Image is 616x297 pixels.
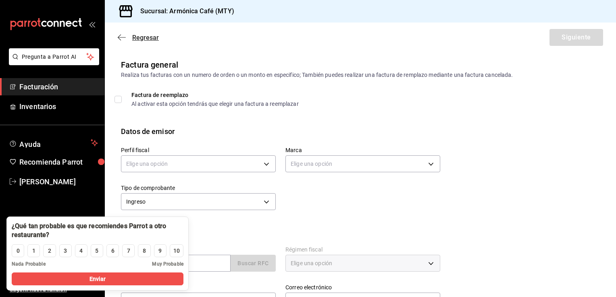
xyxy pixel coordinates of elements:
[121,71,600,79] div: Realiza tus facturas con un numero de orden o un monto en especifico; También puedes realizar una...
[48,247,51,255] div: 2
[121,246,276,252] label: RFC
[95,247,98,255] div: 5
[121,285,276,290] label: Uso de CFDI
[43,244,56,257] button: 2
[121,155,276,172] div: Elige una opción
[19,81,98,92] span: Facturación
[285,147,440,153] label: Marca
[127,247,130,255] div: 7
[138,244,150,257] button: 8
[158,247,162,255] div: 9
[122,244,135,257] button: 7
[106,244,119,257] button: 6
[170,244,183,257] button: 10
[27,244,40,257] button: 1
[9,48,99,65] button: Pregunta a Parrot AI
[121,185,276,191] label: Tipo de comprobante
[91,244,103,257] button: 5
[111,247,114,255] div: 6
[19,176,98,187] span: [PERSON_NAME]
[134,6,234,16] h3: Sucursal: Armónica Café (MTY)
[79,247,83,255] div: 4
[12,222,183,239] div: ¿Qué tan probable es que recomiendes Parrot a otro restaurante?
[19,157,98,167] span: Recomienda Parrot
[12,244,24,257] button: 0
[131,92,299,98] div: Factura de reemplazo
[64,247,67,255] div: 3
[118,34,159,41] button: Regresar
[19,138,87,148] span: Ayuda
[152,260,183,268] span: Muy Probable
[12,272,183,285] button: Enviar
[126,198,146,206] span: Ingreso
[32,247,35,255] div: 1
[132,34,159,41] span: Regresar
[285,255,440,272] div: Elige una opción
[89,21,95,27] button: open_drawer_menu
[173,247,180,255] div: 10
[131,101,299,107] div: Al activar esta opción tendrás que elegir una factura a reemplazar
[143,247,146,255] div: 8
[12,260,46,268] span: Nada Probable
[121,126,175,137] div: Datos de emisor
[19,101,98,112] span: Inventarios
[6,58,99,67] a: Pregunta a Parrot AI
[121,147,276,153] label: Perfil fiscal
[285,247,440,252] label: Régimen fiscal
[59,244,72,257] button: 3
[154,244,166,257] button: 9
[121,59,178,71] div: Factura general
[285,155,440,172] div: Elige una opción
[22,53,87,61] span: Pregunta a Parrot AI
[17,247,20,255] div: 0
[285,285,440,290] label: Correo electrónico
[89,275,106,283] span: Enviar
[75,244,87,257] button: 4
